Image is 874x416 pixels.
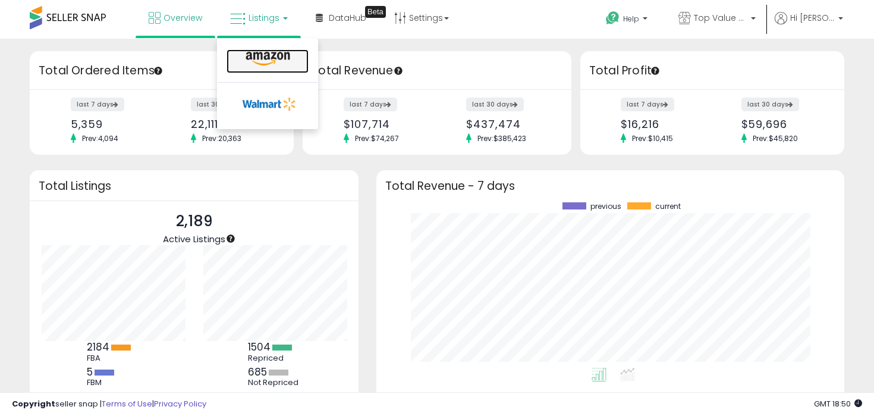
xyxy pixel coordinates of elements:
span: previous [590,202,621,211]
h3: Total Revenue - 7 days [385,182,835,190]
span: Overview [164,12,202,24]
span: current [655,202,681,211]
div: FBA [87,354,140,363]
span: Prev: 4,094 [76,133,124,143]
div: Tooltip anchor [365,6,386,18]
label: last 7 days [621,98,674,111]
label: last 30 days [741,98,799,111]
div: Not Repriced [248,378,301,387]
span: Active Listings [163,233,225,245]
a: Terms of Use [102,398,152,409]
div: $59,696 [741,118,823,130]
i: Get Help [605,11,620,26]
label: last 30 days [466,98,524,111]
label: last 7 days [344,98,397,111]
h3: Total Listings [39,182,350,190]
span: Listings [249,12,279,24]
h3: Total Ordered Items [39,62,285,79]
b: 1504 [248,340,271,354]
b: 5 [87,365,93,379]
div: 5,359 [71,118,153,130]
div: 22,111 [191,118,273,130]
span: Prev: $385,423 [471,133,532,143]
span: Top Value Brands [694,12,747,24]
div: seller snap | | [12,399,206,410]
span: Help [623,14,639,24]
h3: Total Profit [589,62,835,79]
span: 2025-08-16 18:50 GMT [814,398,862,409]
span: Prev: 20,363 [196,133,247,143]
span: Prev: $45,820 [747,133,804,143]
div: $437,474 [466,118,551,130]
span: Prev: $10,415 [626,133,679,143]
div: Tooltip anchor [393,65,404,76]
div: Tooltip anchor [225,233,236,244]
span: DataHub [329,12,366,24]
div: Tooltip anchor [153,65,164,76]
b: 685 [248,365,267,379]
span: Prev: $74,267 [349,133,405,143]
div: FBM [87,378,140,387]
div: Repriced [248,354,301,363]
a: Hi [PERSON_NAME] [775,12,843,39]
label: last 7 days [71,98,124,111]
strong: Copyright [12,398,55,409]
div: Tooltip anchor [650,65,661,76]
h3: Total Revenue [312,62,562,79]
a: Help [596,2,659,39]
span: Hi [PERSON_NAME] [790,12,835,24]
p: 2,189 [163,210,225,233]
label: last 30 days [191,98,249,111]
div: $16,216 [621,118,703,130]
b: 2184 [87,340,109,354]
div: $107,714 [344,118,428,130]
a: Privacy Policy [154,398,206,409]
